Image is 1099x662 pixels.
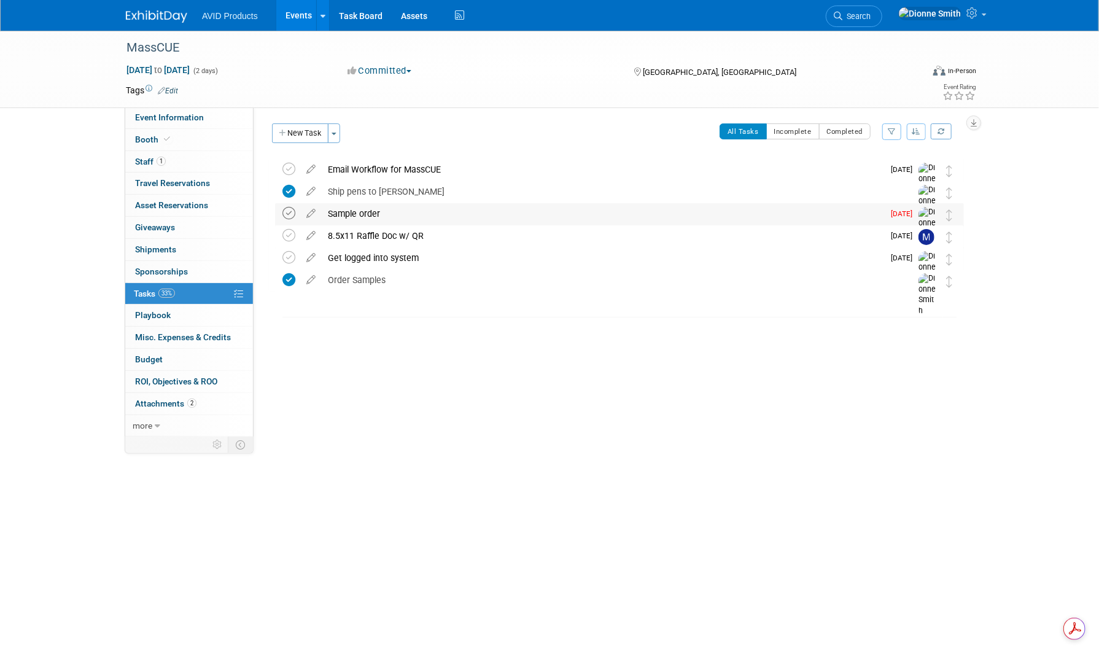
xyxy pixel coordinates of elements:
[946,232,952,243] i: Move task
[135,376,217,386] span: ROI, Objectives & ROO
[125,129,253,150] a: Booth
[300,186,322,197] a: edit
[947,66,976,76] div: In-Person
[898,7,961,20] img: Dionne Smith
[826,6,882,27] a: Search
[135,310,171,320] span: Playbook
[931,123,952,139] a: Refresh
[300,208,322,219] a: edit
[946,209,952,221] i: Move task
[187,399,196,408] span: 2
[125,261,253,282] a: Sponsorships
[158,289,175,298] span: 33%
[135,157,166,166] span: Staff
[300,230,322,241] a: edit
[135,112,204,122] span: Event Information
[202,11,258,21] span: AVID Products
[322,159,883,180] div: Email Workflow for MassCUE
[918,251,937,295] img: Dionne Smith
[125,151,253,173] a: Staff1
[125,217,253,238] a: Giveaways
[125,305,253,326] a: Playbook
[152,65,164,75] span: to
[300,252,322,263] a: edit
[918,185,937,228] img: Dionne Smith
[918,207,937,251] img: Dionne Smith
[343,64,416,77] button: Committed
[272,123,328,143] button: New Task
[819,123,871,139] button: Completed
[125,195,253,216] a: Asset Reservations
[228,437,254,453] td: Toggle Event Tabs
[322,203,883,224] div: Sample order
[125,393,253,415] a: Attachments2
[135,354,163,364] span: Budget
[122,37,904,59] div: MassCUE
[134,289,175,298] span: Tasks
[125,173,253,194] a: Travel Reservations
[125,371,253,392] a: ROI, Objectives & ROO
[125,349,253,370] a: Budget
[125,107,253,128] a: Event Information
[126,64,190,76] span: [DATE] [DATE]
[918,229,934,245] img: Michelle Turcotte
[891,254,918,262] span: [DATE]
[891,232,918,240] span: [DATE]
[133,421,152,430] span: more
[300,164,322,175] a: edit
[946,254,952,265] i: Move task
[322,181,894,202] div: Ship pens to [PERSON_NAME]
[322,225,883,246] div: 8.5x11 Raffle Doc w/ QR
[850,64,976,82] div: Event Format
[918,163,937,206] img: Dionne Smith
[766,123,820,139] button: Incomplete
[158,87,178,95] a: Edit
[125,239,253,260] a: Shipments
[933,66,946,76] img: Format-Inperson.png
[135,200,208,210] span: Asset Reservations
[164,136,170,142] i: Booth reservation complete
[135,178,210,188] span: Travel Reservations
[720,123,767,139] button: All Tasks
[135,244,176,254] span: Shipments
[135,332,231,342] span: Misc. Expenses & Credits
[942,84,976,90] div: Event Rating
[135,399,196,408] span: Attachments
[192,67,218,75] span: (2 days)
[918,273,937,317] img: Dionne Smith
[207,437,228,453] td: Personalize Event Tab Strip
[135,134,173,144] span: Booth
[135,222,175,232] span: Giveaways
[946,187,952,199] i: Move task
[322,270,894,290] div: Order Samples
[126,10,187,23] img: ExhibitDay
[842,12,871,21] span: Search
[946,276,952,287] i: Move task
[891,209,918,218] span: [DATE]
[126,84,178,96] td: Tags
[946,165,952,177] i: Move task
[891,165,918,174] span: [DATE]
[322,247,883,268] div: Get logged into system
[125,283,253,305] a: Tasks33%
[125,327,253,348] a: Misc. Expenses & Credits
[135,267,188,276] span: Sponsorships
[300,275,322,286] a: edit
[157,157,166,166] span: 1
[125,415,253,437] a: more
[643,68,796,77] span: [GEOGRAPHIC_DATA], [GEOGRAPHIC_DATA]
